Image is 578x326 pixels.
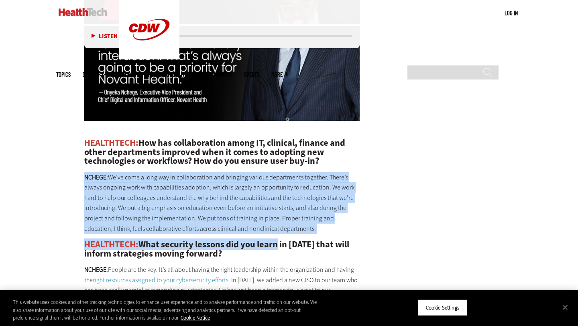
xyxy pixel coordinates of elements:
img: Home [59,8,107,16]
a: More information about your privacy [181,314,210,321]
button: Close [556,298,574,316]
a: right resources assigned to your cybersecurity efforts [93,276,228,284]
a: CDW [119,53,179,61]
a: Features [116,71,135,77]
span: HEALTHTECH: [84,137,138,149]
span: HEALTHTECH: [84,238,138,250]
a: Events [244,71,259,77]
a: Video [190,71,202,77]
div: This website uses cookies and other tracking technologies to enhance user experience and to analy... [13,298,318,322]
h2: What security lessons did you learn in [DATE] that will inform strategies moving forward? [84,240,360,258]
a: MonITor [214,71,232,77]
button: Cookie Settings [417,299,468,316]
strong: NCHEGE: [84,265,108,274]
span: More [271,71,288,77]
strong: NCHEGE: [84,173,108,181]
h2: How has collaboration among IT, clinical, finance and other departments improved when it comes to... [84,139,360,165]
div: User menu [505,9,518,17]
span: Specialty [83,71,104,77]
a: Tips & Tactics [147,71,178,77]
a: Log in [505,9,518,16]
span: Topics [56,71,71,77]
p: We’ve come a long way in collaboration and bringing various departments together. There’s always ... [84,172,360,234]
